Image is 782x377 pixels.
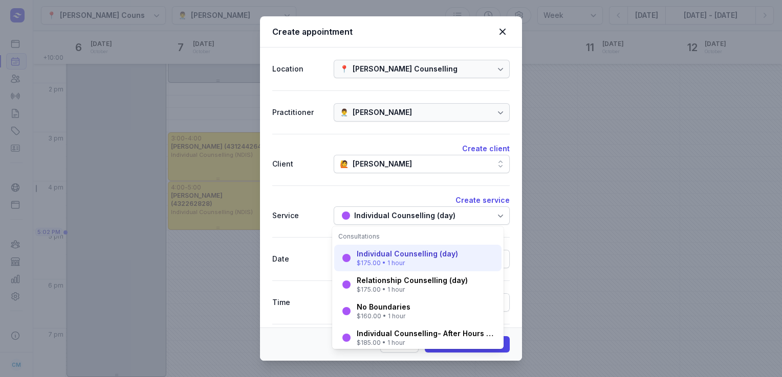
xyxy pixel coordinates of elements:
div: Client [272,158,325,170]
div: 👨‍⚕️ [340,106,349,119]
div: [PERSON_NAME] [353,106,412,119]
div: $185.00 • 1 hour [357,339,495,347]
div: Time [272,296,325,309]
div: 📍 [340,63,349,75]
div: Date [272,253,325,265]
div: Consultations [338,232,497,241]
div: Individual Counselling (day) [357,249,458,259]
div: $160.00 • 1 hour [357,312,410,320]
div: Individual Counselling (day) [354,209,455,222]
div: Service [272,209,325,222]
div: Individual Counselling- After Hours (after 5pm) [357,328,495,339]
div: $175.00 • 1 hour [357,286,468,294]
div: Location [272,63,325,75]
button: Create service [455,194,510,206]
div: 🙋️ [340,158,349,170]
div: Practitioner [272,106,325,119]
div: $175.00 • 1 hour [357,259,458,267]
div: Create appointment [272,26,495,38]
button: Create client [462,143,510,155]
div: Relationship Counselling (day) [357,275,468,286]
div: No Boundaries [357,302,410,312]
div: [PERSON_NAME] Counselling [353,63,458,75]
